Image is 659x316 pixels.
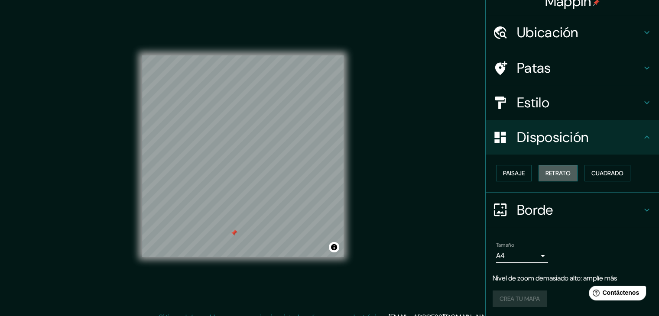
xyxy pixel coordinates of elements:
button: Retrato [539,165,578,181]
div: Patas [486,51,659,85]
font: Borde [517,201,553,219]
font: A4 [496,251,505,260]
div: Ubicación [486,15,659,50]
font: Patas [517,59,551,77]
font: Cuadrado [591,169,623,177]
font: Estilo [517,94,549,112]
div: Estilo [486,85,659,120]
div: Borde [486,193,659,227]
div: Disposición [486,120,659,155]
font: Tamaño [496,242,514,248]
div: A4 [496,249,548,263]
button: Activar o desactivar atribución [329,242,339,252]
iframe: Lanzador de widgets de ayuda [582,282,649,306]
font: Ubicación [517,23,578,42]
button: Paisaje [496,165,532,181]
font: Disposición [517,128,588,146]
font: Nivel de zoom demasiado alto: amplíe más [493,274,617,283]
canvas: Mapa [142,55,344,257]
font: Retrato [545,169,571,177]
button: Cuadrado [584,165,630,181]
font: Paisaje [503,169,525,177]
